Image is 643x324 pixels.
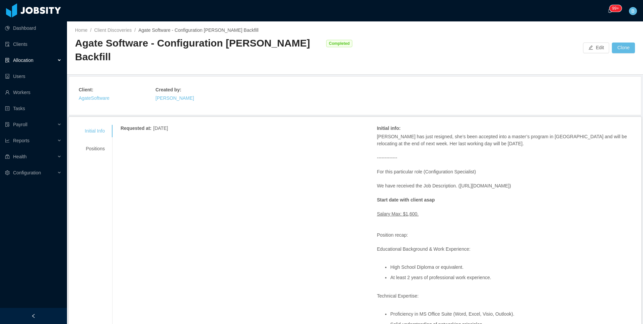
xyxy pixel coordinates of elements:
[631,7,634,15] span: B
[13,138,29,143] span: Reports
[155,95,194,101] a: [PERSON_NAME]
[390,275,633,280] li: At least 2 years of professional work experience.
[5,154,10,159] i: icon: medicine-box
[13,170,41,175] span: Configuration
[5,170,10,175] i: icon: setting
[583,43,609,53] button: icon: editEdit
[121,126,152,131] strong: Requested at :
[377,246,633,253] p: Educational Background & Work Experience:
[79,95,110,101] a: AgateSoftware
[77,125,113,137] div: Initial Info
[94,27,132,33] a: Client Discoveries
[5,21,62,35] a: icon: pie-chartDashboard
[77,143,113,155] div: Positions
[608,8,612,13] i: icon: bell
[377,182,633,189] p: We have received the Job Description. ([URL][DOMAIN_NAME])
[377,225,633,239] p: Position recap:
[13,122,27,127] span: Payroll
[390,265,633,270] li: High School Diploma or equivalent.
[5,122,10,127] i: icon: file-protect
[612,43,635,53] button: Clone
[155,87,181,92] strong: Created by :
[5,138,10,143] i: icon: line-chart
[134,27,136,33] span: /
[377,154,633,161] p: -------------
[377,293,633,300] p: Technical Expertise:
[90,27,91,33] span: /
[79,87,93,92] strong: Client :
[377,126,401,131] strong: Initial info :
[326,40,352,47] span: Completed
[5,37,62,51] a: icon: auditClients
[377,133,633,147] p: [PERSON_NAME] has just resigned, she’s been accepted into a master’s program in [GEOGRAPHIC_DATA]...
[5,102,62,115] a: icon: profileTasks
[153,126,168,131] span: [DATE]
[5,70,62,83] a: icon: robotUsers
[138,27,259,33] span: Agate Software - Configuration [PERSON_NAME] Backfill
[377,211,419,217] ins: Salary Max: $1,600.
[377,168,633,175] p: For this particular role (Configuration Specialist)
[75,27,87,33] a: Home
[390,312,633,317] li: Proficiency in MS Office Suite (Word, Excel, Visio, Outlook).
[13,58,33,63] span: Allocation
[13,154,26,159] span: Health
[610,5,622,12] sup: 245
[75,36,323,64] div: Agate Software - Configuration [PERSON_NAME] Backfill
[377,197,435,202] strong: Start date with client asap
[5,86,62,99] a: icon: userWorkers
[5,58,10,63] i: icon: solution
